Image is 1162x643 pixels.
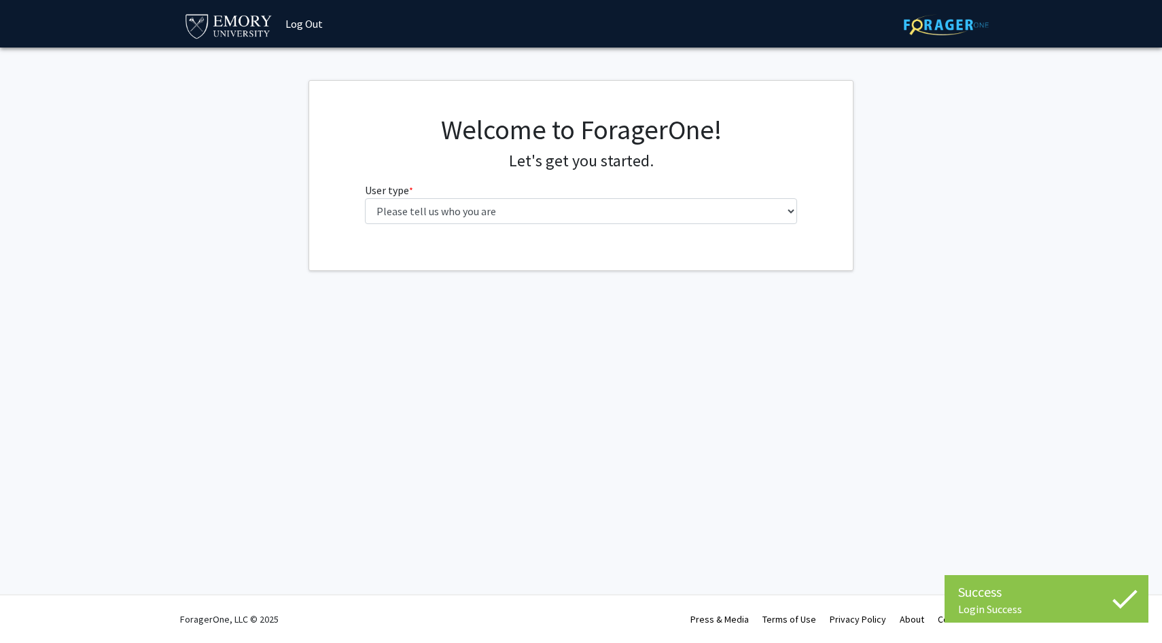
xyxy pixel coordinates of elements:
img: ForagerOne Logo [904,14,989,35]
div: Success [958,582,1135,602]
a: Privacy Policy [830,613,886,625]
a: Contact Us [938,613,982,625]
div: ForagerOne, LLC © 2025 [180,595,279,643]
h4: Let's get you started. [365,151,798,171]
div: Login Success [958,602,1135,616]
h1: Welcome to ForagerOne! [365,113,798,146]
a: Terms of Use [762,613,816,625]
label: User type [365,182,413,198]
a: About [900,613,924,625]
a: Press & Media [690,613,749,625]
img: Emory University Logo [183,10,274,41]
